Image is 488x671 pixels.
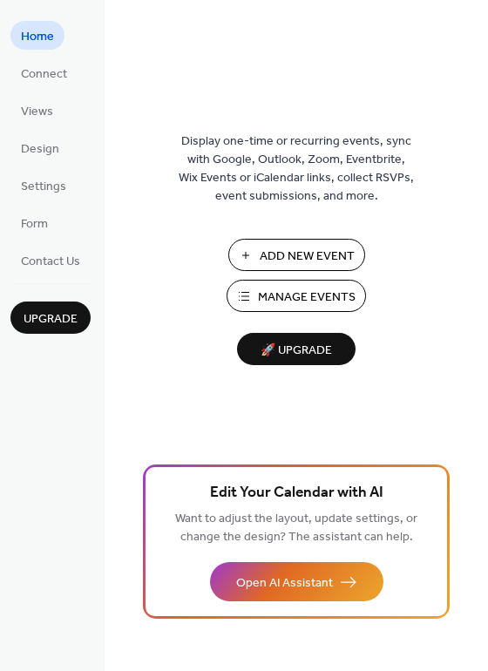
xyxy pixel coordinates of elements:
[21,215,48,234] span: Form
[228,239,365,271] button: Add New Event
[24,310,78,329] span: Upgrade
[10,302,91,334] button: Upgrade
[179,132,414,206] span: Display one-time or recurring events, sync with Google, Outlook, Zoom, Eventbrite, Wix Events or ...
[210,481,383,505] span: Edit Your Calendar with AI
[10,171,77,200] a: Settings
[10,246,91,274] a: Contact Us
[21,253,80,271] span: Contact Us
[237,333,356,365] button: 🚀 Upgrade
[247,339,345,363] span: 🚀 Upgrade
[21,178,66,196] span: Settings
[10,133,70,162] a: Design
[21,28,54,46] span: Home
[10,96,64,125] a: Views
[10,21,64,50] a: Home
[21,140,59,159] span: Design
[10,58,78,87] a: Connect
[210,562,383,601] button: Open AI Assistant
[10,208,58,237] a: Form
[258,288,356,307] span: Manage Events
[175,507,417,549] span: Want to adjust the layout, update settings, or change the design? The assistant can help.
[236,574,333,593] span: Open AI Assistant
[21,103,53,121] span: Views
[21,65,67,84] span: Connect
[227,280,366,312] button: Manage Events
[260,247,355,266] span: Add New Event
